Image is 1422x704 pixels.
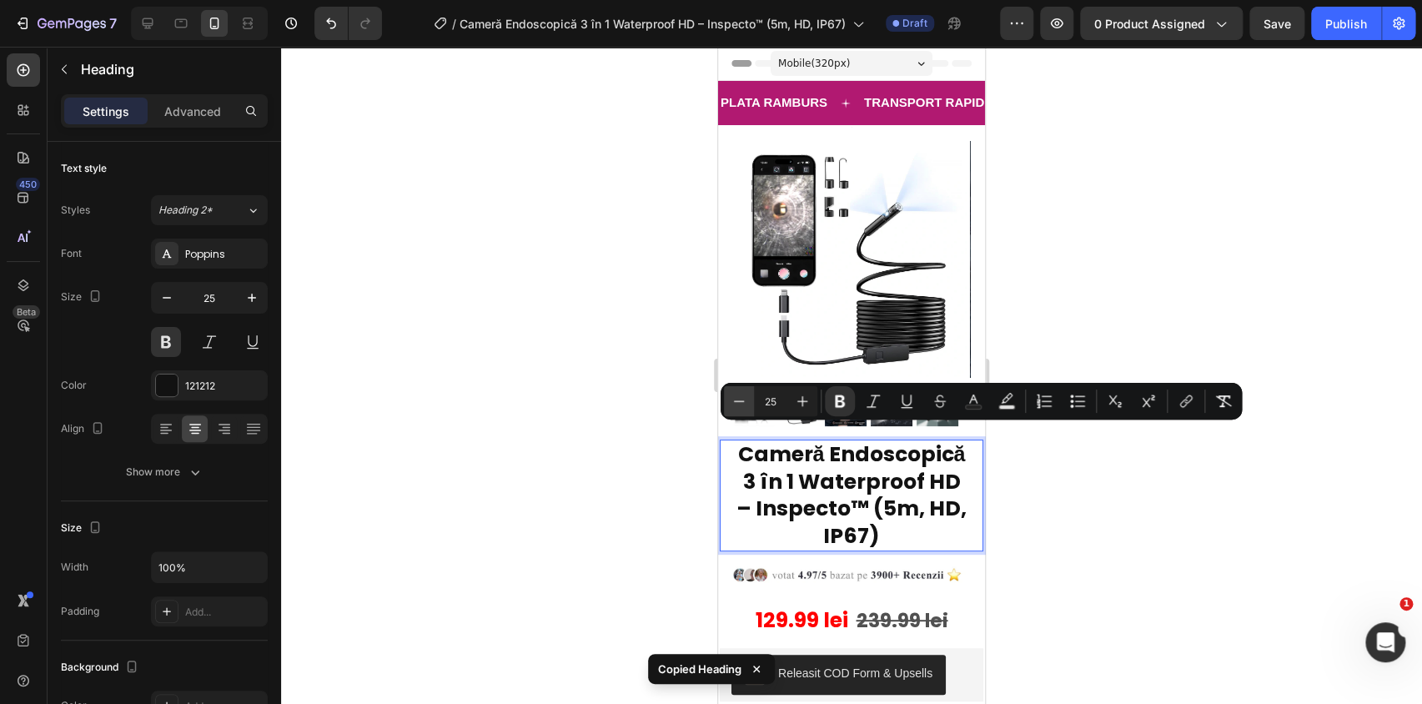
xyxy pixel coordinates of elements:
div: Publish [1325,15,1367,33]
p: Heading [81,59,261,79]
div: Poppins [185,247,264,262]
span: / [452,15,456,33]
span: Draft [902,16,927,31]
iframe: Intercom live chat [1365,622,1405,662]
button: 7 [7,7,124,40]
span: 0 product assigned [1094,15,1205,33]
span: Save [1264,17,1291,31]
div: Padding [61,604,99,619]
p: Advanced [164,103,221,120]
input: Auto [152,552,267,582]
div: Size [61,286,105,309]
span: Cameră Endoscopică 3 în 1 Waterproof HD – Inspecto™ (5m, HD, IP67) [460,15,846,33]
p: 7 [109,13,117,33]
p: Settings [83,103,129,120]
div: Undo/Redo [314,7,382,40]
div: 121212 [185,379,264,394]
span: 1 [1399,597,1413,611]
button: Publish [1311,7,1381,40]
div: Add... [185,605,264,620]
div: Background [61,656,142,679]
div: Size [61,517,105,540]
div: Text style [61,161,107,176]
div: Styles [61,203,90,218]
button: Heading 2* [151,195,268,225]
div: Editor contextual toolbar [721,383,1242,420]
div: Font [61,246,82,261]
button: Save [1249,7,1304,40]
span: Heading 2* [158,203,213,218]
iframe: Design area [718,47,985,704]
div: Show more [126,464,204,480]
div: Align [61,418,108,440]
div: Width [61,560,88,575]
div: Beta [13,305,40,319]
button: Show more [61,457,268,487]
div: 450 [16,178,40,191]
p: Copied Heading [658,661,741,677]
div: Color [61,378,87,393]
button: 0 product assigned [1080,7,1243,40]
